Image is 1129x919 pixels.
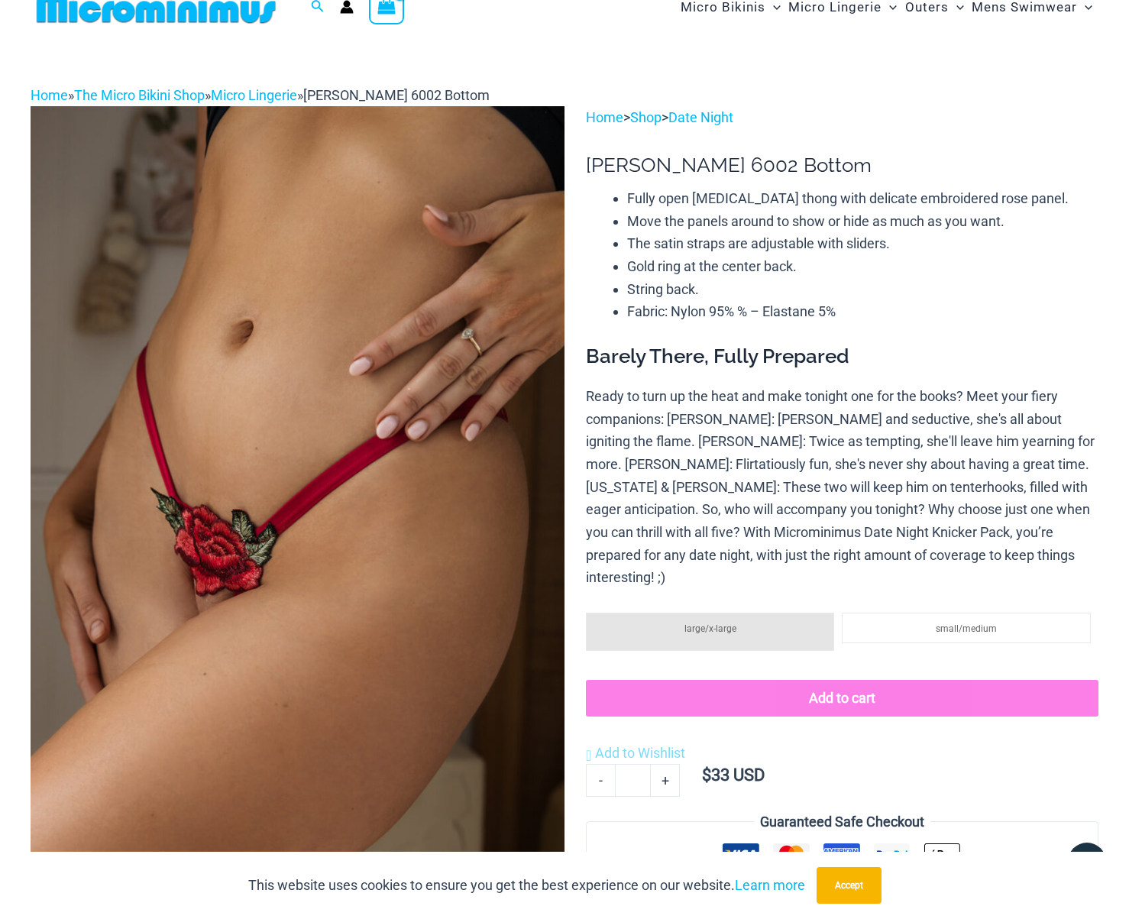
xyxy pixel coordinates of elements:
[211,87,297,103] a: Micro Lingerie
[627,187,1098,210] li: Fully open [MEDICAL_DATA] thong with delicate embroidered rose panel.
[586,106,1098,129] p: > >
[586,680,1098,717] button: Add to cart
[31,106,564,908] img: Carla Red 6002 Bottom
[936,623,997,634] span: small/medium
[627,278,1098,301] li: String back.
[586,764,615,796] a: -
[817,867,882,904] button: Accept
[754,811,930,833] legend: Guaranteed Safe Checkout
[627,232,1098,255] li: The satin straps are adjustable with sliders.
[248,874,805,897] p: This website uses cookies to ensure you get the best experience on our website.
[627,210,1098,233] li: Move the panels around to show or hide as much as you want.
[651,764,680,796] a: +
[586,385,1098,589] p: Ready to turn up the heat and make tonight one for the books? Meet your fiery companions: [PERSON...
[702,765,765,785] bdi: 33 USD
[630,109,662,125] a: Shop
[586,154,1098,177] h1: [PERSON_NAME] 6002 Bottom
[702,765,711,785] span: $
[842,613,1091,643] li: small/medium
[627,300,1098,323] li: Fabric: Nylon 95% % – Elastane 5%
[627,255,1098,278] li: Gold ring at the center back.
[595,745,685,761] span: Add to Wishlist
[586,344,1098,370] h3: Barely There, Fully Prepared
[615,764,651,796] input: Product quantity
[586,109,623,125] a: Home
[586,613,835,651] li: large/x-large
[586,742,685,765] a: Add to Wishlist
[684,623,736,634] span: large/x-large
[303,87,490,103] span: [PERSON_NAME] 6002 Bottom
[31,87,68,103] a: Home
[74,87,205,103] a: The Micro Bikini Shop
[668,109,733,125] a: Date Night
[735,877,805,893] a: Learn more
[31,87,490,103] span: » » »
